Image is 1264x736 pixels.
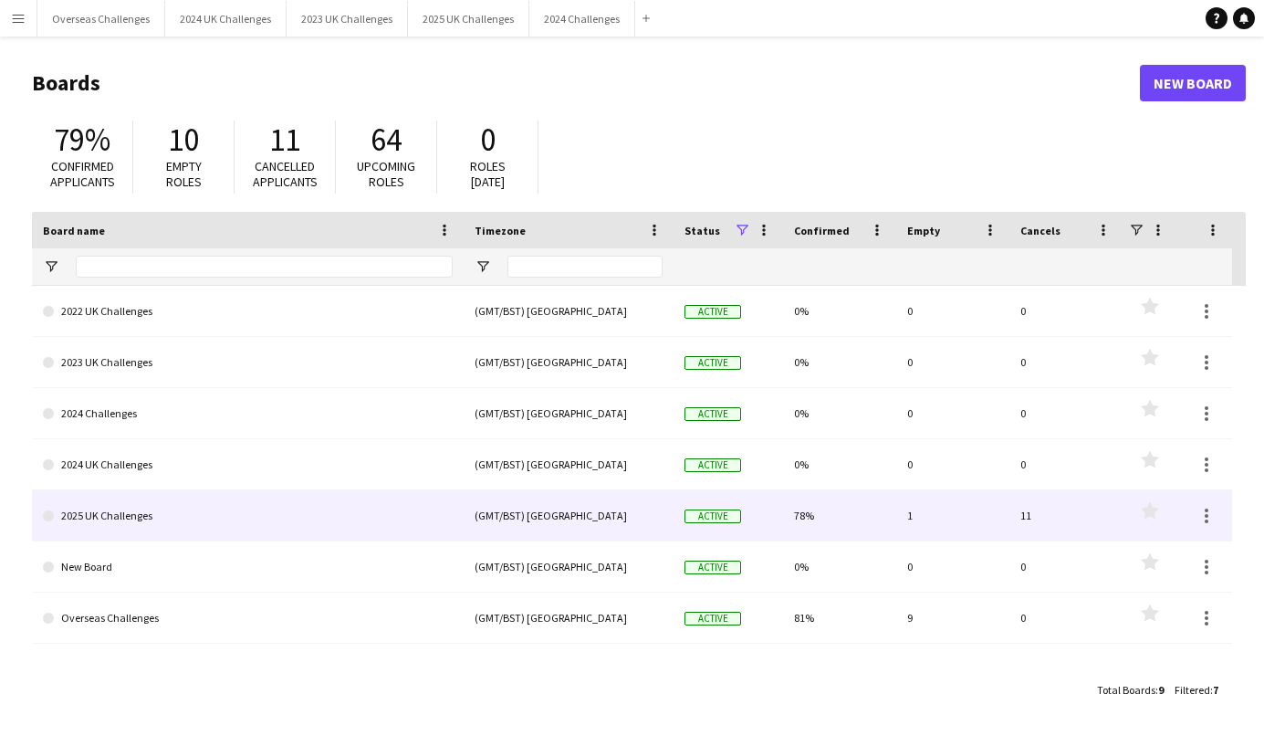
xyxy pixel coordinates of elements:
div: 0 [896,286,1009,336]
span: 64 [371,120,402,160]
span: Upcoming roles [357,158,415,190]
span: Roles [DATE] [470,158,506,190]
span: Cancels [1020,224,1060,237]
span: 10 [168,120,199,160]
div: (GMT/BST) [GEOGRAPHIC_DATA] [464,541,674,592]
button: Overseas Challenges [37,1,165,37]
span: Cancelled applicants [253,158,318,190]
div: (GMT/BST) [GEOGRAPHIC_DATA] [464,490,674,541]
div: 0% [783,541,896,592]
div: 9 [896,593,1009,643]
div: 0 [1009,593,1123,643]
div: 0% [783,439,896,489]
span: Active [684,612,741,626]
a: 2023 UK Challenges [43,337,453,388]
div: 0 [896,388,1009,438]
span: Confirmed applicants [50,158,115,190]
span: Active [684,407,741,421]
span: 9 [1158,683,1164,697]
a: Overseas Challenges [43,593,453,644]
span: Board name [43,224,105,237]
button: Open Filter Menu [43,258,59,275]
div: 78% [783,490,896,541]
div: 0% [783,286,896,336]
span: Active [684,458,741,472]
div: (GMT/BST) [GEOGRAPHIC_DATA] [464,439,674,489]
div: (GMT/BST) [GEOGRAPHIC_DATA] [464,337,674,387]
div: 0% [783,337,896,387]
div: 0 [896,337,1009,387]
div: 0 [896,439,1009,489]
span: 0 [480,120,496,160]
h1: Boards [32,69,1140,97]
span: Timezone [475,224,526,237]
div: 0 [1009,337,1123,387]
div: (GMT/BST) [GEOGRAPHIC_DATA] [464,388,674,438]
a: 2022 UK Challenges [43,286,453,337]
button: 2024 UK Challenges [165,1,287,37]
span: Active [684,561,741,574]
div: 0 [1009,388,1123,438]
span: Active [684,510,741,523]
button: 2025 UK Challenges [408,1,529,37]
span: Active [684,305,741,319]
div: : [1175,672,1218,708]
span: 11 [269,120,300,160]
span: Active [684,356,741,370]
a: 2024 UK Challenges [43,439,453,490]
a: New Board [1140,65,1246,101]
div: 0 [1009,439,1123,489]
span: Empty [907,224,940,237]
a: 2024 Challenges [43,388,453,439]
div: (GMT/BST) [GEOGRAPHIC_DATA] [464,286,674,336]
span: Total Boards [1097,683,1155,697]
a: New Board [43,541,453,593]
button: 2023 UK Challenges [287,1,408,37]
div: 1 [896,490,1009,541]
span: Empty roles [166,158,202,190]
div: : [1097,672,1164,708]
span: 7 [1213,683,1218,697]
div: 81% [783,593,896,643]
div: 0 [1009,541,1123,592]
span: Confirmed [794,224,850,237]
span: Status [684,224,720,237]
input: Board name Filter Input [76,256,453,278]
input: Timezone Filter Input [507,256,663,278]
div: 0% [783,388,896,438]
div: 0 [896,541,1009,592]
button: Open Filter Menu [475,258,491,275]
a: 2025 UK Challenges [43,490,453,541]
div: 0 [1009,286,1123,336]
div: (GMT/BST) [GEOGRAPHIC_DATA] [464,593,674,643]
span: 79% [54,120,110,160]
div: 11 [1009,490,1123,541]
button: 2024 Challenges [529,1,635,37]
span: Filtered [1175,683,1210,697]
